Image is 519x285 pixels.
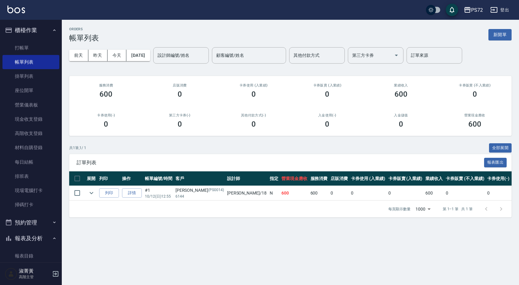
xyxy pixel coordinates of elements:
[445,83,504,87] h2: 卡券販賣 (不入業績)
[349,186,387,200] td: 0
[2,198,59,212] a: 掃碼打卡
[387,186,424,200] td: 0
[445,113,504,117] h2: 營業現金應收
[143,171,174,186] th: 帳單編號/時間
[2,215,59,231] button: 預約管理
[349,171,387,186] th: 卡券使用 (入業績)
[87,188,96,198] button: expand row
[280,171,309,186] th: 營業現金應收
[424,171,444,186] th: 業績收入
[280,186,309,200] td: 600
[69,145,86,151] p: 共 1 筆, 1 / 1
[443,206,473,212] p: 第 1–1 筆 共 1 筆
[471,6,483,14] div: PS72
[174,171,226,186] th: 客戶
[486,171,511,186] th: 卡券使用(-)
[399,120,403,128] h3: 0
[99,90,112,98] h3: 600
[2,41,59,55] a: 打帳單
[395,90,407,98] h3: 600
[19,268,50,274] h5: 淑菁黃
[268,186,280,200] td: N
[444,171,486,186] th: 卡券販賣 (不入業績)
[178,90,182,98] h3: 0
[7,6,25,13] img: Logo
[2,183,59,198] a: 現場電腦打卡
[208,187,224,194] p: (PS0014)
[2,98,59,112] a: 營業儀表板
[251,120,256,128] h3: 0
[309,186,329,200] td: 600
[446,4,458,16] button: save
[298,113,357,117] h2: 入金使用(-)
[325,90,329,98] h3: 0
[424,186,444,200] td: 600
[2,126,59,140] a: 高階收支登錄
[150,113,209,117] h2: 第三方卡券(-)
[126,50,150,61] button: [DATE]
[391,50,401,60] button: Open
[325,120,329,128] h3: 0
[77,160,484,166] span: 訂單列表
[77,83,136,87] h3: 服務消費
[2,140,59,155] a: 材料自購登錄
[150,83,209,87] h2: 店販消費
[77,113,136,117] h2: 卡券使用(-)
[413,201,433,217] div: 1000
[372,83,431,87] h2: 業績收入
[298,83,357,87] h2: 卡券販賣 (入業績)
[488,4,512,16] button: 登出
[268,171,280,186] th: 指定
[108,50,127,61] button: 今天
[99,188,119,198] button: 列印
[473,90,477,98] h3: 0
[2,230,59,246] button: 報表及分析
[19,274,50,280] p: 高階主管
[122,188,142,198] a: 詳情
[178,120,182,128] h3: 0
[444,186,486,200] td: 0
[489,143,512,153] button: 全部展開
[2,112,59,126] a: 現金收支登錄
[98,171,120,186] th: 列印
[388,206,411,212] p: 每頁顯示數量
[175,194,224,199] p: 6144
[175,187,224,194] div: [PERSON_NAME]
[224,83,283,87] h2: 卡券使用 (入業績)
[69,34,99,42] h3: 帳單列表
[372,113,431,117] h2: 入金儲值
[120,171,143,186] th: 操作
[486,186,511,200] td: 0
[468,120,481,128] h3: 600
[143,186,174,200] td: #1
[2,22,59,38] button: 櫃檯作業
[387,171,424,186] th: 卡券販賣 (入業績)
[69,50,88,61] button: 前天
[2,55,59,69] a: 帳單列表
[226,186,268,200] td: [PERSON_NAME] /18
[329,171,349,186] th: 店販消費
[224,113,283,117] h2: 其他付款方式(-)
[488,31,512,37] a: 新開單
[88,50,108,61] button: 昨天
[226,171,268,186] th: 設計師
[461,4,485,16] button: PS72
[2,69,59,83] a: 掛單列表
[69,27,99,31] h2: ORDERS
[85,171,98,186] th: 展開
[104,120,108,128] h3: 0
[488,29,512,40] button: 新開單
[2,249,59,263] a: 報表目錄
[2,83,59,98] a: 座位開單
[251,90,256,98] h3: 0
[2,155,59,169] a: 每日結帳
[145,194,172,199] p: 10/12 (日) 12:55
[484,158,507,167] button: 報表匯出
[2,169,59,183] a: 排班表
[329,186,349,200] td: 0
[484,159,507,165] a: 報表匯出
[309,171,329,186] th: 服務消費
[5,268,17,280] img: Person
